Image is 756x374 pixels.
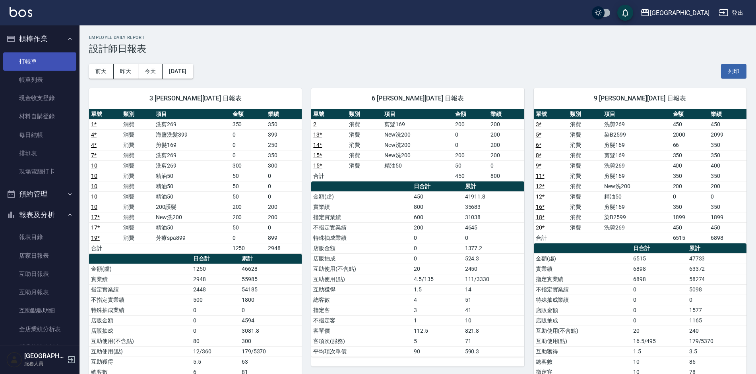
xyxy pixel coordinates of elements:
[266,119,302,129] td: 350
[154,233,231,243] td: 芳療spa899
[534,109,568,120] th: 單號
[602,109,671,120] th: 項目
[568,171,602,181] td: 消費
[266,160,302,171] td: 300
[463,326,524,336] td: 821.8
[313,121,316,127] a: 2
[311,315,412,326] td: 不指定客
[266,171,302,181] td: 0
[671,109,709,120] th: 金額
[412,264,463,274] td: 20
[121,171,153,181] td: 消費
[240,326,302,336] td: 3081.8
[121,233,153,243] td: 消費
[3,301,76,320] a: 互助點數明細
[412,191,463,202] td: 450
[89,109,121,120] th: 單號
[463,274,524,284] td: 111/3330
[154,181,231,191] td: 精油50
[671,129,709,140] td: 2000
[3,89,76,107] a: 現金收支登錄
[311,346,412,357] td: 平均項次單價
[240,336,302,346] td: 300
[453,129,488,140] td: 0
[534,274,631,284] td: 指定實業績
[231,202,266,212] td: 200
[163,64,193,79] button: [DATE]
[671,119,709,129] td: 450
[24,352,65,360] h5: [GEOGRAPHIC_DATA]
[488,140,524,150] td: 200
[709,212,746,222] td: 1899
[687,253,746,264] td: 47733
[463,253,524,264] td: 524.3
[3,144,76,162] a: 排班表
[412,212,463,222] td: 600
[631,284,687,295] td: 0
[3,320,76,338] a: 全店業績分析表
[231,150,266,160] td: 0
[311,336,412,346] td: 客項次(服務)
[534,357,631,367] td: 總客數
[154,129,231,140] td: 海鹽洗髮399
[631,264,687,274] td: 6898
[3,29,76,49] button: 櫃檯作業
[311,305,412,315] td: 指定客
[347,109,382,120] th: 類別
[266,243,302,253] td: 2948
[534,284,631,295] td: 不指定實業績
[382,129,453,140] td: New洗200
[602,119,671,129] td: 洗剪269
[463,233,524,243] td: 0
[347,140,382,150] td: 消費
[121,129,153,140] td: 消費
[687,326,746,336] td: 240
[6,352,22,368] img: Person
[231,129,266,140] td: 0
[154,119,231,129] td: 洗剪269
[347,119,382,129] td: 消費
[311,233,412,243] td: 特殊抽成業績
[488,129,524,140] td: 200
[412,274,463,284] td: 4.5/135
[347,129,382,140] td: 消費
[231,109,266,120] th: 金額
[311,222,412,233] td: 不指定實業績
[534,315,631,326] td: 店販抽成
[89,315,191,326] td: 店販金額
[631,243,687,254] th: 日合計
[463,295,524,305] td: 51
[121,160,153,171] td: 消費
[89,35,746,40] h2: Employee Daily Report
[637,5,713,21] button: [GEOGRAPHIC_DATA]
[231,233,266,243] td: 0
[687,336,746,346] td: 179/5370
[191,305,240,315] td: 0
[138,64,163,79] button: 今天
[266,191,302,202] td: 0
[191,284,240,295] td: 2448
[89,243,121,253] td: 合計
[709,109,746,120] th: 業績
[671,160,709,171] td: 400
[89,43,746,54] h3: 設計師日報表
[543,94,737,102] span: 9 [PERSON_NAME][DATE] 日報表
[154,202,231,212] td: 200護髮
[631,326,687,336] td: 20
[311,274,412,284] td: 互助使用(點)
[382,109,453,120] th: 項目
[266,181,302,191] td: 0
[412,295,463,305] td: 4
[89,284,191,295] td: 指定實業績
[191,346,240,357] td: 12/360
[240,357,302,367] td: 63
[3,107,76,125] a: 材料自購登錄
[488,150,524,160] td: 200
[240,305,302,315] td: 0
[231,243,266,253] td: 1250
[412,233,463,243] td: 0
[488,109,524,120] th: 業績
[89,336,191,346] td: 互助使用(不含點)
[463,315,524,326] td: 10
[154,222,231,233] td: 精油50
